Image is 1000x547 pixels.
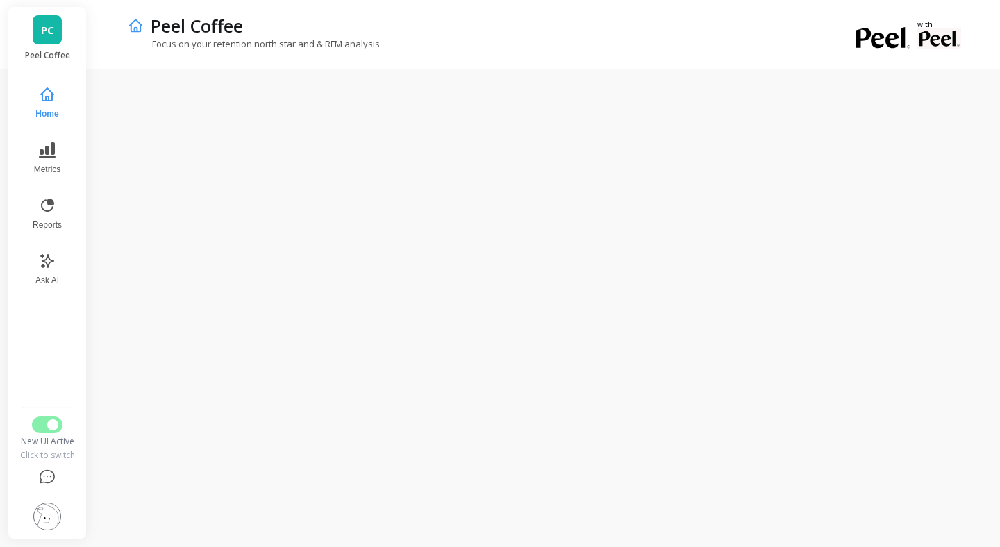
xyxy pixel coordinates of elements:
p: Focus on your retention north star and & RFM analysis [128,37,380,50]
iframe: Omni Embed [117,96,972,519]
button: Ask AI [24,244,70,294]
div: New UI Active [19,436,76,447]
span: Home [35,108,58,119]
span: Reports [33,219,62,230]
p: with [917,21,961,28]
button: Settings [19,494,76,539]
span: Metrics [34,164,61,175]
img: profile picture [33,503,61,530]
div: Click to switch [19,450,76,461]
button: Switch to Legacy UI [32,416,62,433]
p: Peel Coffee [22,50,73,61]
button: Home [24,78,70,128]
button: Reports [24,189,70,239]
span: PC [41,22,54,38]
button: Help [19,461,76,494]
span: Ask AI [35,275,59,286]
img: partner logo [917,28,961,49]
button: Metrics [24,133,70,183]
p: Peel Coffee [151,14,243,37]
